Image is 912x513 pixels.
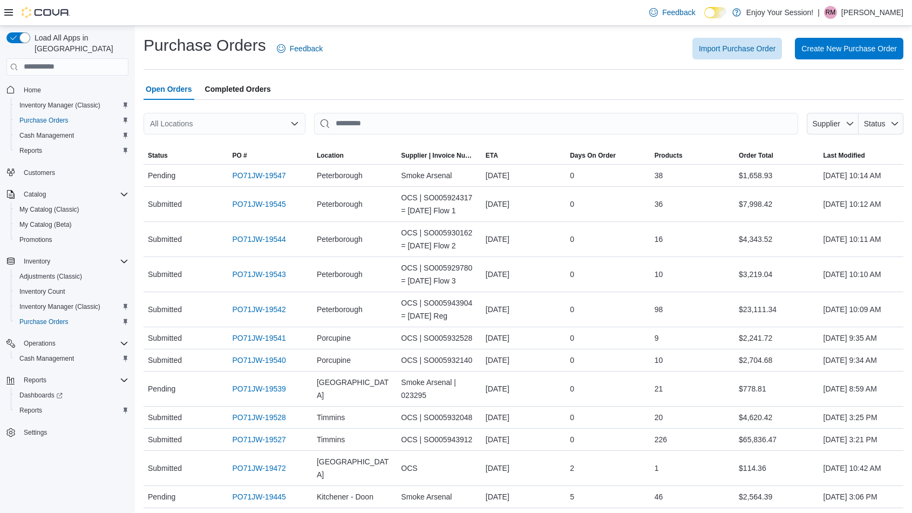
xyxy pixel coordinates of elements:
span: [GEOGRAPHIC_DATA] [317,455,392,481]
span: Submitted [148,462,182,475]
button: Order Total [734,147,819,164]
div: Randee Monahan [824,6,837,19]
div: [DATE] 9:34 AM [819,349,904,371]
div: $2,704.68 [734,349,819,371]
div: [DATE] [481,407,566,428]
div: OCS | SO005930162 = [DATE] Flow 2 [397,222,481,256]
span: Inventory Manager (Classic) [19,101,100,110]
a: Inventory Manager (Classic) [15,300,105,313]
div: OCS | SO005932048 [397,407,481,428]
div: OCS [397,457,481,479]
span: Submitted [148,198,182,211]
span: Reports [19,146,42,155]
a: PO71JW-19545 [232,198,285,211]
button: Reports [11,403,133,418]
a: PO71JW-19445 [232,490,285,503]
button: Reports [11,143,133,158]
span: Submitted [148,268,182,281]
span: Adjustments (Classic) [19,272,82,281]
div: [DATE] 10:09 AM [819,299,904,320]
img: Cova [22,7,70,18]
div: $4,620.42 [734,407,819,428]
span: Peterborough [317,198,363,211]
span: Cash Management [19,354,74,363]
span: My Catalog (Beta) [19,220,72,229]
span: Inventory Manager (Classic) [19,302,100,311]
button: Products [650,147,734,164]
span: Days On Order [570,151,616,160]
a: Dashboards [15,389,67,402]
span: Reports [19,406,42,415]
span: 5 [570,490,574,503]
div: $7,998.42 [734,193,819,215]
span: Cash Management [19,131,74,140]
a: My Catalog (Classic) [15,203,84,216]
span: My Catalog (Beta) [15,218,128,231]
span: Feedback [662,7,695,18]
span: Porcupine [317,332,351,345]
span: Home [24,86,41,94]
button: Reports [2,373,133,388]
span: Create New Purchase Order [801,43,897,54]
span: Kitchener - Doon [317,490,373,503]
button: ETA [481,147,566,164]
button: Status [144,147,228,164]
span: Import Purchase Order [699,43,775,54]
span: [GEOGRAPHIC_DATA] [317,376,392,402]
div: $3,219.04 [734,264,819,285]
span: My Catalog (Classic) [15,203,128,216]
div: [DATE] 9:35 AM [819,327,904,349]
a: PO71JW-19527 [232,433,285,446]
a: Settings [19,426,51,439]
a: PO71JW-19472 [232,462,285,475]
span: PO # [232,151,247,160]
div: OCS | SO005929780 = [DATE] Flow 3 [397,257,481,292]
div: [DATE] [481,349,566,371]
button: Home [2,82,133,98]
div: OCS | SO005932140 [397,349,481,371]
span: Pending [148,169,175,182]
span: Status [864,119,886,128]
div: [DATE] [481,378,566,400]
span: 0 [570,411,574,424]
span: Location [317,151,344,160]
span: Cash Management [15,129,128,142]
div: [DATE] [481,299,566,320]
span: Feedback [290,43,323,54]
a: PO71JW-19541 [232,332,285,345]
span: 0 [570,382,574,395]
nav: Complex example [6,78,128,469]
span: 226 [655,433,667,446]
button: Cash Management [11,351,133,366]
span: 0 [570,233,574,246]
button: Catalog [2,187,133,202]
div: Smoke Arsenal | 023295 [397,372,481,406]
a: Cash Management [15,129,78,142]
div: [DATE] [481,486,566,508]
div: $1,658.93 [734,165,819,186]
span: Peterborough [317,233,363,246]
span: 0 [570,433,574,446]
span: Settings [24,428,47,437]
span: Submitted [148,411,182,424]
span: Inventory Count [19,287,65,296]
span: Submitted [148,433,182,446]
button: Operations [19,337,60,350]
span: Home [19,83,128,97]
div: [DATE] 10:12 AM [819,193,904,215]
div: [DATE] 8:59 AM [819,378,904,400]
a: Dashboards [11,388,133,403]
div: $2,564.39 [734,486,819,508]
span: Supplier | Invoice Number [401,151,477,160]
span: 0 [570,303,574,316]
div: [DATE] 10:10 AM [819,264,904,285]
a: Customers [19,166,59,179]
span: Customers [19,166,128,179]
div: $778.81 [734,378,819,400]
span: Inventory Manager (Classic) [15,300,128,313]
button: Location [312,147,397,164]
span: Order Total [739,151,773,160]
button: Inventory [2,254,133,269]
button: Create New Purchase Order [795,38,903,59]
button: Cash Management [11,128,133,143]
